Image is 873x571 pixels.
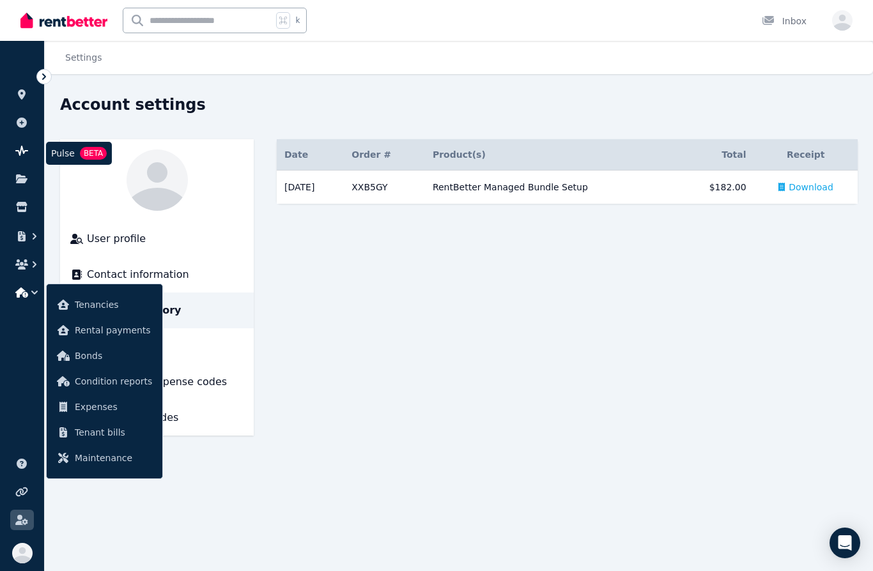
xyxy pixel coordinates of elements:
[20,11,107,30] img: RentBetter
[52,343,157,369] a: Bonds
[70,267,243,282] a: Contact information
[75,374,152,389] span: Condition reports
[52,317,157,343] a: Rental payments
[789,181,833,194] span: Download
[75,425,152,440] span: Tenant bills
[52,394,157,420] a: Expenses
[762,15,807,27] div: Inbox
[80,147,107,160] span: BETA
[75,450,152,466] span: Maintenance
[277,139,344,171] th: Date
[87,231,146,247] span: User profile
[295,15,300,26] span: k
[87,267,189,282] span: Contact information
[754,139,858,171] th: Receipt
[60,95,206,115] h1: Account settings
[45,41,117,74] nav: Breadcrumb
[677,139,754,171] th: Total
[425,139,677,171] th: Product(s)
[51,147,75,160] span: Pulse
[52,445,157,471] a: Maintenance
[52,420,157,445] a: Tenant bills
[52,369,157,394] a: Condition reports
[75,399,152,415] span: Expenses
[75,297,152,312] span: Tenancies
[52,292,157,317] a: Tenancies
[75,323,152,338] span: Rental payments
[70,231,243,247] a: User profile
[87,303,182,318] span: Payment history
[352,148,391,161] span: Order #
[433,181,669,194] div: RentBetter Managed Bundle Setup
[830,528,860,558] div: Open Intercom Messenger
[277,171,344,204] td: [DATE]
[344,171,425,204] td: XXB5GY
[65,52,102,63] a: Settings
[677,171,754,204] td: $182.00
[75,348,152,363] span: Bonds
